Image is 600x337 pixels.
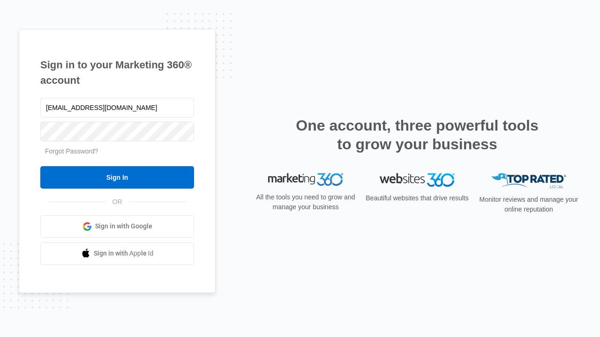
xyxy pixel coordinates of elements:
[253,192,358,212] p: All the tools you need to grow and manage your business
[45,147,98,155] a: Forgot Password?
[476,195,581,214] p: Monitor reviews and manage your online reputation
[40,166,194,189] input: Sign In
[40,57,194,88] h1: Sign in to your Marketing 360® account
[268,173,343,186] img: Marketing 360
[293,116,541,154] h2: One account, three powerful tools to grow your business
[106,197,129,207] span: OR
[95,221,152,231] span: Sign in with Google
[365,193,470,203] p: Beautiful websites that drive results
[380,173,455,187] img: Websites 360
[491,173,566,189] img: Top Rated Local
[40,215,194,238] a: Sign in with Google
[94,249,154,258] span: Sign in with Apple Id
[40,242,194,265] a: Sign in with Apple Id
[40,98,194,117] input: Email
